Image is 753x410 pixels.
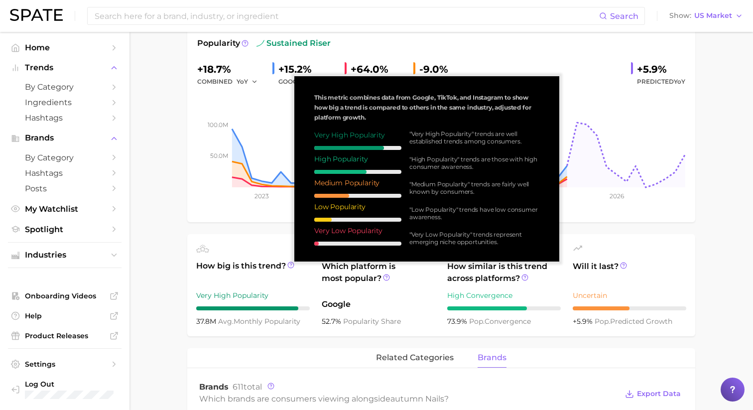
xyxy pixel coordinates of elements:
span: total [233,382,262,392]
span: 37.8m [196,317,218,326]
span: Trends [25,63,105,72]
span: monthly popularity [218,317,300,326]
span: Hashtags [25,113,105,123]
a: Help [8,308,122,323]
a: Posts [8,181,122,196]
abbr: average [218,317,234,326]
span: 611 [233,382,244,392]
a: My Watchlist [8,201,122,217]
div: "Medium Popularity" trends are fairly well known by consumers. [409,180,539,195]
div: High Convergence [447,289,561,301]
div: "Low Popularity" trends have low consumer awareness. [409,206,539,221]
button: YoY [237,76,258,88]
div: 4 / 10 [314,194,401,198]
span: YoY [237,77,248,86]
div: +15.2% [278,61,337,77]
tspan: 2026 [610,192,624,200]
button: Export Data [623,387,683,401]
a: Spotlight [8,222,122,237]
img: sustained riser [256,39,264,47]
span: Settings [25,360,105,369]
span: Industries [25,251,105,260]
button: Industries [8,248,122,263]
span: +5.9% [573,317,595,326]
span: Which platform is most popular? [322,261,435,293]
span: convergence [469,317,531,326]
div: Uncertain [573,289,686,301]
span: Export Data [637,390,681,398]
div: Very Low Popularity [314,226,401,236]
button: Brands [8,131,122,145]
span: Popularity [197,37,240,49]
div: Medium Popularity [314,178,401,188]
span: Posts [25,184,105,193]
span: How similar is this trend across platforms? [447,261,561,284]
span: Hashtags [25,168,105,178]
a: Home [8,40,122,55]
span: Brands [25,134,105,142]
div: +5.9% [637,61,685,77]
tspan: 2023 [254,192,269,200]
div: TIKTOK [351,76,405,88]
span: US Market [694,13,732,18]
div: +64.0% [351,61,405,77]
div: 0 / 10 [314,242,401,246]
span: Ingredients [25,98,105,107]
a: by Category [8,79,122,95]
span: sustained riser [256,37,331,49]
div: Very High Popularity [314,130,401,140]
abbr: popularity index [469,317,485,326]
div: INSTAGRAM [419,76,489,88]
span: Help [25,311,105,320]
span: How big is this trend? [196,260,310,284]
span: 73.9% [447,317,469,326]
div: 5 / 10 [573,306,686,310]
abbr: popularity index [595,317,610,326]
span: autumn nails [390,394,444,404]
a: Ingredients [8,95,122,110]
span: Show [669,13,691,18]
div: Which brands are consumers viewing alongside ? [199,392,618,406]
span: Home [25,43,105,52]
button: YoY [461,76,483,88]
div: combined [197,76,264,88]
span: brands [478,353,506,362]
div: 8 / 10 [314,146,401,150]
div: 9 / 10 [196,306,310,310]
span: by Category [25,153,105,162]
div: Very High Popularity [196,289,310,301]
div: "Very Low Popularity" trends represent emerging niche opportunities. [409,231,539,246]
div: "Very High Popularity" trends are well established trends among consumers. [409,130,539,145]
span: Google [322,298,435,310]
a: Product Releases [8,328,122,343]
a: Hashtags [8,165,122,181]
span: Brands [199,382,229,392]
span: by Category [25,82,105,92]
span: Search [610,11,638,21]
a: Onboarding Videos [8,288,122,303]
a: Settings [8,357,122,372]
div: 7 / 10 [447,306,561,310]
span: Log Out [25,380,114,389]
span: YoY [674,78,685,85]
a: Hashtags [8,110,122,126]
span: My Watchlist [25,204,105,214]
a: Log out. Currently logged in with e-mail greese@red-aspen.com. [8,377,122,402]
span: This metric combines data from Google, TikTok, and Instagram to show how big a trend is compared ... [314,94,531,121]
button: YoY [309,76,330,88]
div: GOOGLE [278,76,337,88]
input: Search here for a brand, industry, or ingredient [94,7,599,24]
span: Will it last? [573,261,686,284]
span: Onboarding Videos [25,291,105,300]
span: popularity share [343,317,401,326]
button: YoY [377,76,399,88]
span: related categories [376,353,454,362]
span: Spotlight [25,225,105,234]
span: Product Releases [25,331,105,340]
div: High Popularity [314,154,401,164]
img: SPATE [10,9,63,21]
div: Low Popularity [314,202,401,212]
div: -9.0% [419,61,489,77]
span: Predicted [637,76,685,88]
div: "High Popularity" trends are those with high consumer awareness. [409,155,539,170]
